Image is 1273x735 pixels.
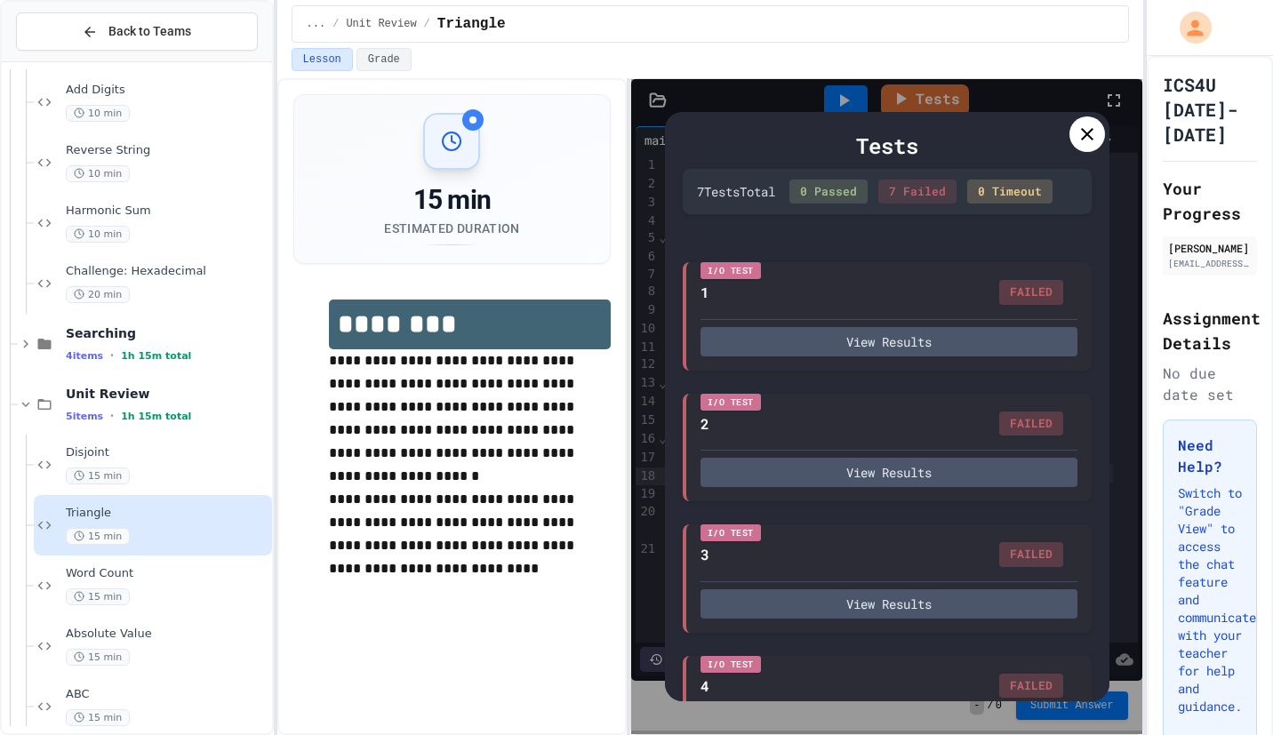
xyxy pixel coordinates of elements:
span: 15 min [66,467,130,484]
span: • [110,409,114,423]
div: I/O Test [701,262,761,279]
button: Lesson [292,48,353,71]
span: 4 items [66,350,103,362]
span: Back to Teams [108,22,191,41]
div: FAILED [999,280,1063,305]
div: FAILED [999,411,1063,436]
button: Back to Teams [16,12,258,51]
span: Challenge: Hexadecimal [66,264,268,279]
div: 7 Test s Total [697,182,775,201]
div: Tests [683,130,1092,162]
span: ABC [66,687,268,702]
div: 4 [701,675,709,697]
div: 1 [701,282,709,303]
span: Triangle [66,506,268,521]
span: 1h 15m total [121,411,191,422]
span: Unit Review [66,386,268,402]
div: [PERSON_NAME] [1168,240,1252,256]
span: ... [307,17,326,31]
span: Add Digits [66,83,268,98]
span: Word Count [66,566,268,581]
button: Grade [356,48,412,71]
button: View Results [701,589,1077,619]
h1: ICS4U [DATE]-[DATE] [1163,72,1257,147]
span: 15 min [66,709,130,726]
span: 10 min [66,165,130,182]
div: 0 Passed [789,180,868,204]
div: 2 [701,413,709,435]
span: Searching [66,325,268,341]
div: Estimated Duration [384,220,519,237]
div: [EMAIL_ADDRESS][DOMAIN_NAME] [1168,257,1252,270]
h3: Need Help? [1178,435,1242,477]
span: • [110,348,114,363]
button: View Results [701,458,1077,487]
h2: Your Progress [1163,176,1257,226]
span: / [332,17,339,31]
span: 10 min [66,105,130,122]
div: FAILED [999,674,1063,699]
span: 15 min [66,649,130,666]
p: Switch to "Grade View" to access the chat feature and communicate with your teacher for help and ... [1178,484,1242,715]
button: View Results [701,327,1077,356]
div: 15 min [384,184,519,216]
span: Absolute Value [66,627,268,642]
span: 15 min [66,588,130,605]
h2: Assignment Details [1163,306,1257,356]
div: 3 [701,544,709,565]
div: I/O Test [701,524,761,541]
div: I/O Test [701,656,761,673]
span: Harmonic Sum [66,204,268,219]
span: Disjoint [66,445,268,460]
span: 20 min [66,286,130,303]
span: 10 min [66,226,130,243]
div: 0 Timeout [967,180,1053,204]
div: I/O Test [701,394,761,411]
div: No due date set [1163,363,1257,405]
div: My Account [1161,7,1216,48]
span: 1h 15m total [121,350,191,362]
span: Unit Review [346,17,416,31]
span: / [424,17,430,31]
div: FAILED [999,542,1063,567]
span: 15 min [66,528,130,545]
div: 7 Failed [878,180,957,204]
span: Reverse String [66,143,268,158]
span: Triangle [437,13,506,35]
span: 5 items [66,411,103,422]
